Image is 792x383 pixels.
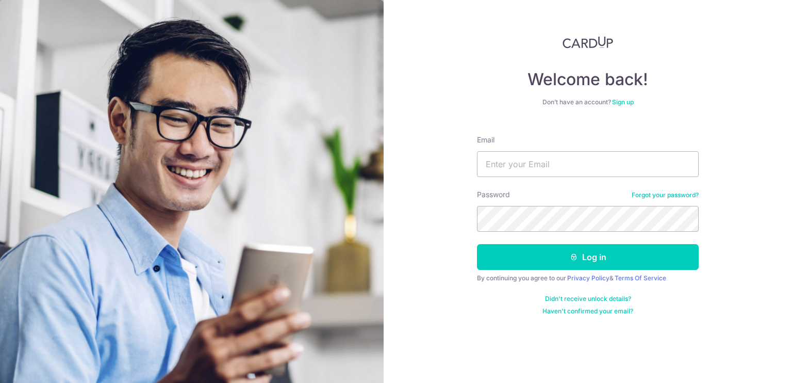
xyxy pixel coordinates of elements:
label: Password [477,189,510,200]
h4: Welcome back! [477,69,699,90]
button: Log in [477,244,699,270]
a: Privacy Policy [567,274,609,282]
img: CardUp Logo [563,36,613,49]
div: By continuing you agree to our & [477,274,699,282]
a: Forgot your password? [632,191,699,199]
div: Don’t have an account? [477,98,699,106]
a: Haven't confirmed your email? [542,307,633,315]
a: Terms Of Service [615,274,666,282]
label: Email [477,135,494,145]
a: Didn't receive unlock details? [545,295,631,303]
input: Enter your Email [477,151,699,177]
a: Sign up [612,98,634,106]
